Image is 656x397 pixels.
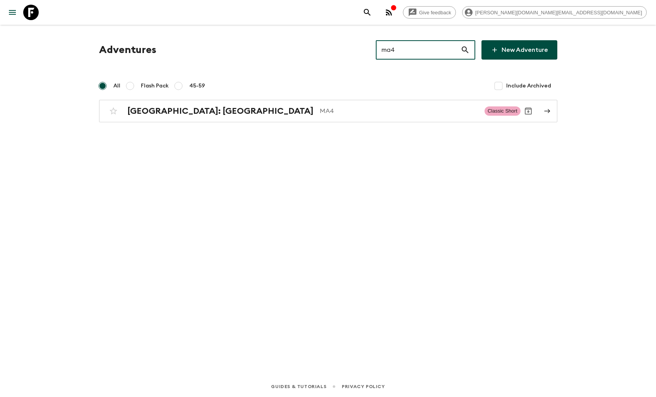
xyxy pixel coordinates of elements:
span: Give feedback [415,10,456,15]
a: New Adventure [481,40,557,60]
a: Give feedback [403,6,456,19]
a: [GEOGRAPHIC_DATA]: [GEOGRAPHIC_DATA]MA4Classic ShortArchive [99,100,557,122]
div: [PERSON_NAME][DOMAIN_NAME][EMAIL_ADDRESS][DOMAIN_NAME] [462,6,647,19]
a: Privacy Policy [342,382,385,391]
h1: Adventures [99,42,156,58]
span: Include Archived [506,82,551,90]
button: search adventures [360,5,375,20]
a: Guides & Tutorials [271,382,326,391]
span: 45-59 [189,82,205,90]
input: e.g. AR1, Argentina [376,39,461,61]
p: MA4 [320,106,478,116]
h2: [GEOGRAPHIC_DATA]: [GEOGRAPHIC_DATA] [127,106,313,116]
span: [PERSON_NAME][DOMAIN_NAME][EMAIL_ADDRESS][DOMAIN_NAME] [471,10,646,15]
button: Archive [521,103,536,119]
span: All [113,82,120,90]
button: menu [5,5,20,20]
span: Classic Short [485,106,521,116]
span: Flash Pack [141,82,169,90]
